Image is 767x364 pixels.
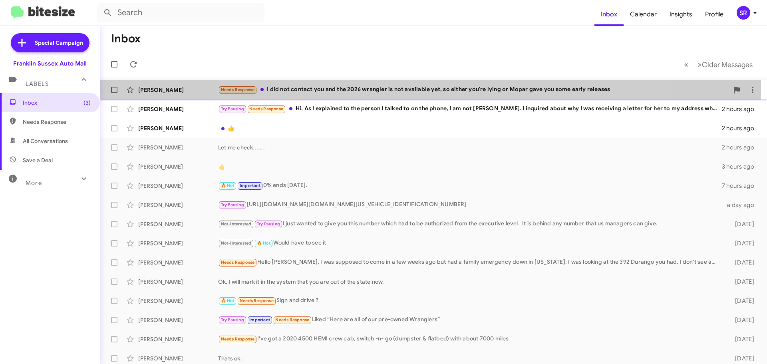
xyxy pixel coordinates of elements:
[722,201,761,209] div: a day ago
[13,60,87,68] div: Franklin Sussex Auto Mall
[221,106,244,111] span: Try Pausing
[23,137,68,145] span: All Conversations
[275,317,309,322] span: Needs Response
[218,315,722,324] div: Liked “Here are all of our pre-owned Wranglers”
[218,334,722,344] div: I've got a 2020 4500 HEMI crew cab, switch -n- go (dumpster & flatbed) with about 7000 miles
[138,86,218,94] div: [PERSON_NAME]
[722,297,761,305] div: [DATE]
[218,219,722,229] div: I just wanted to give you this number which had to be authorized from the executive level. It is ...
[218,163,722,171] div: 👍
[722,259,761,267] div: [DATE]
[221,183,234,188] span: 🔥 Hot
[23,118,91,126] span: Needs Response
[699,3,730,26] a: Profile
[702,60,753,69] span: Older Messages
[663,3,699,26] a: Insights
[138,278,218,286] div: [PERSON_NAME]
[693,56,757,73] button: Next
[722,105,761,113] div: 2 hours ago
[218,239,722,248] div: Would have to see it
[138,259,218,267] div: [PERSON_NAME]
[722,124,761,132] div: 2 hours ago
[594,3,624,26] a: Inbox
[138,124,218,132] div: [PERSON_NAME]
[737,6,750,20] div: SR
[218,85,729,94] div: I did not contact you and the 2026 wrangler is not available yet, so either you're lying or Mopar...
[111,32,141,45] h1: Inbox
[97,3,264,22] input: Search
[138,220,218,228] div: [PERSON_NAME]
[138,163,218,171] div: [PERSON_NAME]
[83,99,91,107] span: (3)
[218,258,722,267] div: Hello [PERSON_NAME], I was supposed to come in a few weeks ago but had a family emergency down in...
[221,221,252,227] span: Not-Interested
[218,143,722,151] div: Let me check.......
[138,335,218,343] div: [PERSON_NAME]
[138,143,218,151] div: [PERSON_NAME]
[679,56,693,73] button: Previous
[221,87,255,92] span: Needs Response
[23,99,91,107] span: Inbox
[26,179,42,187] span: More
[138,316,218,324] div: [PERSON_NAME]
[221,241,252,246] span: Not-Interested
[218,278,722,286] div: Ok, I will mark it in the system that you are out of the state now.
[722,335,761,343] div: [DATE]
[23,156,53,164] span: Save a Deal
[722,163,761,171] div: 3 hours ago
[138,297,218,305] div: [PERSON_NAME]
[722,239,761,247] div: [DATE]
[684,60,688,70] span: «
[221,336,255,342] span: Needs Response
[257,221,280,227] span: Try Pausing
[697,60,702,70] span: »
[35,39,83,47] span: Special Campaign
[249,317,270,322] span: Important
[240,298,274,303] span: Needs Response
[680,56,757,73] nav: Page navigation example
[221,260,255,265] span: Needs Response
[138,105,218,113] div: [PERSON_NAME]
[218,200,722,209] div: [URL][DOMAIN_NAME][DOMAIN_NAME][US_VEHICLE_IDENTIFICATION_NUMBER]
[218,296,722,305] div: Sign and drive ?
[138,182,218,190] div: [PERSON_NAME]
[722,278,761,286] div: [DATE]
[722,316,761,324] div: [DATE]
[218,104,722,113] div: Hi. As I explained to the person I talked to on the phone, I am not [PERSON_NAME]. I inquired abo...
[722,354,761,362] div: [DATE]
[240,183,260,188] span: Important
[138,201,218,209] div: [PERSON_NAME]
[218,124,722,132] div: 👍
[138,239,218,247] div: [PERSON_NAME]
[722,182,761,190] div: 7 hours ago
[624,3,663,26] a: Calendar
[730,6,758,20] button: SR
[138,354,218,362] div: [PERSON_NAME]
[257,241,270,246] span: 🔥 Hot
[221,317,244,322] span: Try Pausing
[218,181,722,190] div: 0% ends [DATE].
[249,106,283,111] span: Needs Response
[221,298,234,303] span: 🔥 Hot
[218,354,722,362] div: Thats ok.
[221,202,244,207] span: Try Pausing
[722,220,761,228] div: [DATE]
[11,33,89,52] a: Special Campaign
[26,80,49,88] span: Labels
[722,143,761,151] div: 2 hours ago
